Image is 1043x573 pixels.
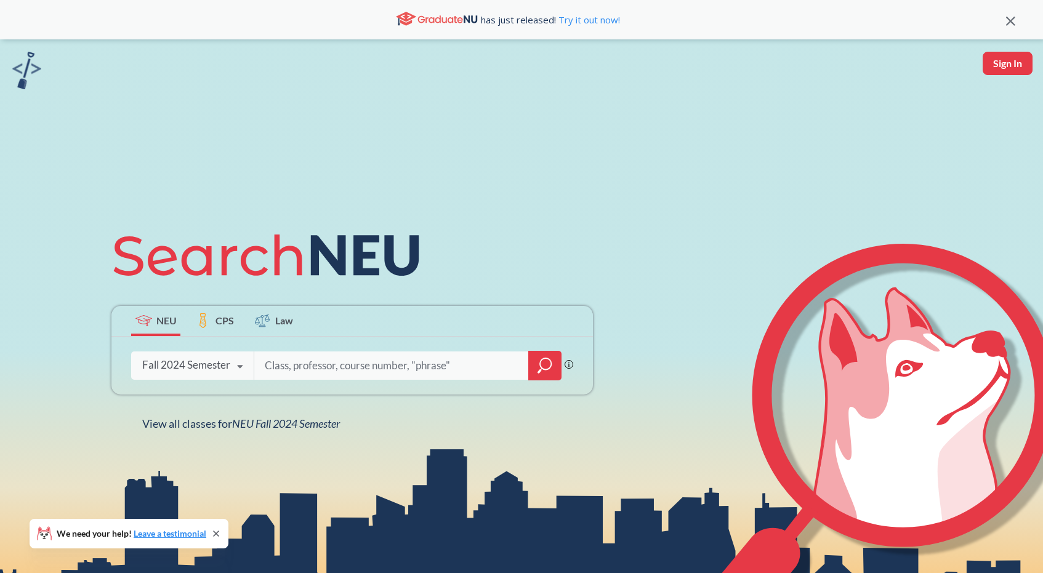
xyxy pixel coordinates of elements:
div: magnifying glass [528,351,562,380]
img: sandbox logo [12,52,41,89]
svg: magnifying glass [538,357,552,374]
span: Law [275,313,293,327]
input: Class, professor, course number, "phrase" [264,353,520,379]
span: NEU [156,313,177,327]
a: sandbox logo [12,52,41,93]
div: Fall 2024 Semester [142,358,230,372]
span: NEU Fall 2024 Semester [232,417,340,430]
span: has just released! [481,13,620,26]
span: View all classes for [142,417,340,430]
a: Leave a testimonial [134,528,206,539]
a: Try it out now! [556,14,620,26]
span: We need your help! [57,529,206,538]
button: Sign In [983,52,1033,75]
span: CPS [215,313,234,327]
